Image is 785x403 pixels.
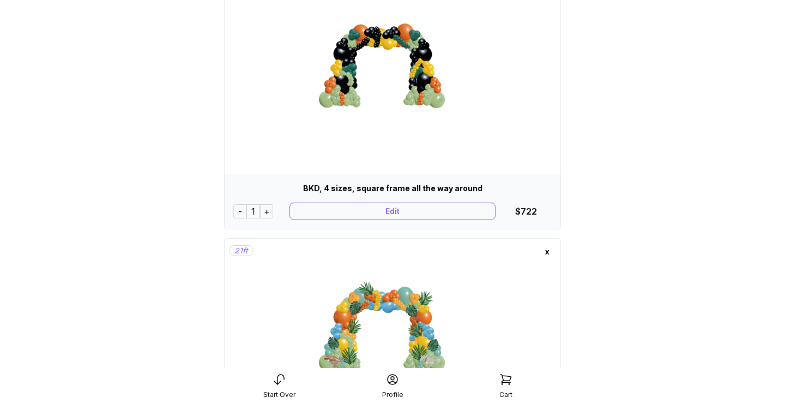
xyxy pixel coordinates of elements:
div: x [539,243,556,260]
div: Cart [499,390,512,399]
div: + [260,204,273,218]
div: Edit [289,203,496,220]
div: BKD, 4 sizes, square frame all the way around [233,183,552,194]
div: $722 [515,205,537,218]
div: Profile [382,390,403,399]
div: Start Over [263,390,295,399]
div: 1 [246,204,260,218]
div: - [233,204,246,218]
div: 21 ft [229,245,253,256]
